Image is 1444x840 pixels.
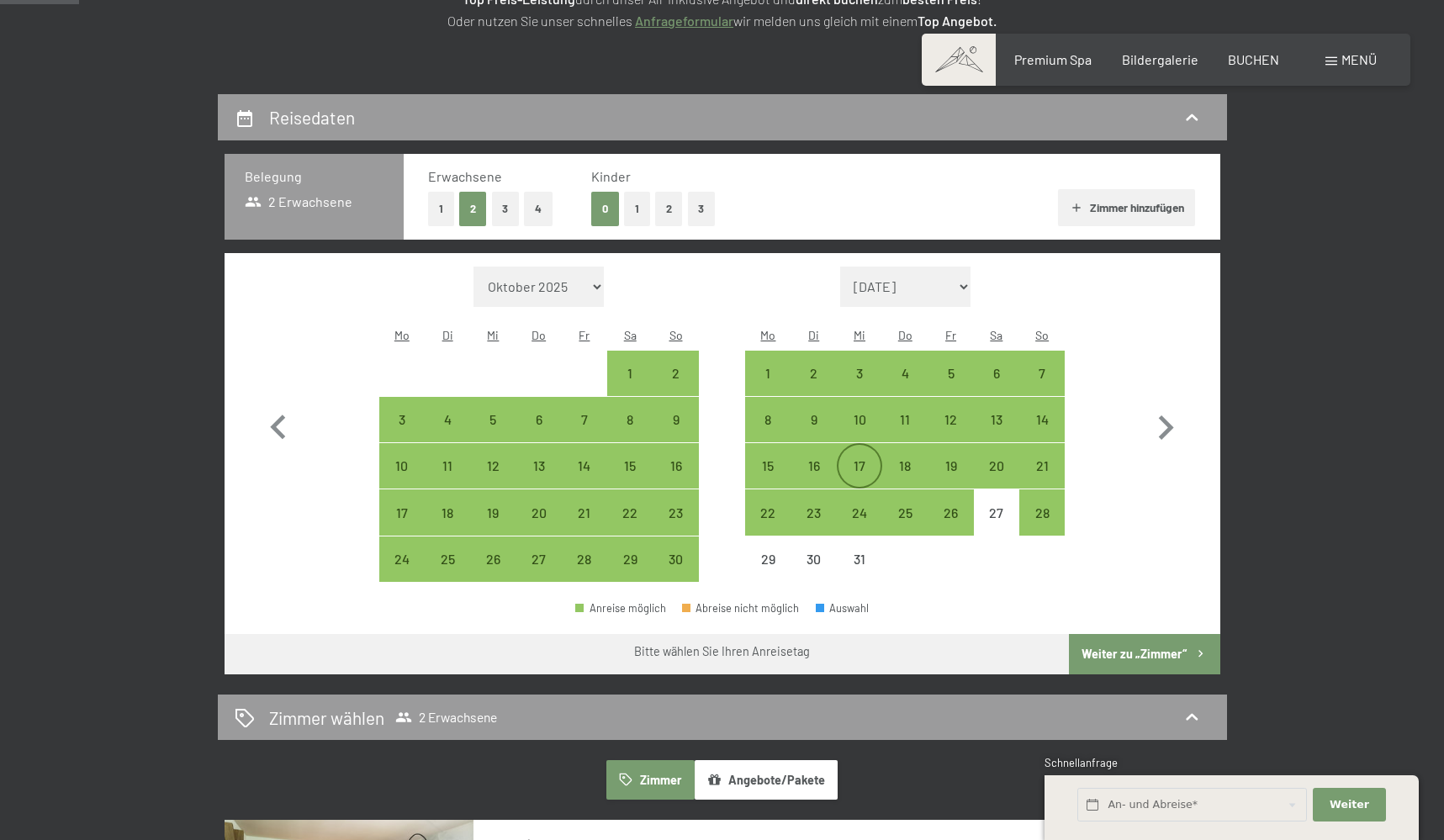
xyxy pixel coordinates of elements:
div: Anreise möglich [837,443,882,489]
div: Bitte wählen Sie Ihren Anreisetag [634,643,810,660]
div: 13 [976,413,1018,455]
div: 15 [609,459,651,501]
div: 17 [838,459,881,501]
div: 21 [1021,459,1063,501]
div: Tue Dec 02 2025 [791,351,837,396]
div: Anreise nicht möglich [791,536,837,582]
div: Anreise möglich [470,489,516,535]
div: Tue Dec 09 2025 [791,397,837,442]
div: Anreise möglich [791,351,837,396]
div: 22 [609,506,651,548]
div: Mon Dec 22 2025 [745,489,791,535]
div: 3 [838,367,881,409]
div: Wed Dec 24 2025 [837,489,882,535]
div: 30 [654,552,696,594]
span: Erwachsene [428,168,502,184]
div: Mon Nov 17 2025 [379,489,425,535]
button: Nächster Monat [1141,267,1190,583]
div: Sat Nov 08 2025 [607,397,653,442]
div: Wed Dec 17 2025 [837,443,882,489]
div: Anreise möglich [516,536,562,582]
div: Thu Nov 13 2025 [516,443,562,489]
div: Anreise nicht möglich [745,536,791,582]
div: Anreise möglich [653,536,698,582]
div: Thu Nov 06 2025 [516,397,562,442]
div: Anreise nicht möglich [837,536,882,582]
div: 5 [929,367,971,409]
div: Anreise möglich [562,443,607,489]
div: 29 [609,552,651,594]
div: 19 [472,506,514,548]
div: Anreise möglich [928,397,973,442]
div: Sun Dec 07 2025 [1019,351,1065,396]
div: 12 [929,413,971,455]
h3: Belegung [245,167,383,186]
div: 21 [563,506,606,548]
div: Anreise möglich [837,397,882,442]
div: Anreise möglich [607,489,653,535]
strong: Top Angebot. [918,13,997,29]
div: Sat Dec 27 2025 [974,489,1019,535]
button: 3 [492,192,520,226]
div: Anreise möglich [974,397,1019,442]
abbr: Freitag [579,328,590,342]
div: Wed Dec 10 2025 [837,397,882,442]
span: BUCHEN [1228,51,1279,67]
div: 9 [793,413,835,455]
div: Sun Dec 14 2025 [1019,397,1065,442]
div: 10 [838,413,881,455]
button: 0 [591,192,619,226]
div: Anreise möglich [928,351,973,396]
div: 24 [838,506,881,548]
abbr: Dienstag [808,328,819,342]
div: 11 [426,459,468,501]
div: 25 [884,506,926,548]
div: 29 [747,552,789,594]
div: Sun Nov 30 2025 [653,536,698,582]
div: Sun Nov 23 2025 [653,489,698,535]
div: Anreise möglich [516,489,562,535]
div: 2 [793,367,835,409]
div: 24 [381,552,423,594]
div: 7 [1021,367,1063,409]
div: Tue Dec 23 2025 [791,489,837,535]
div: Mon Dec 08 2025 [745,397,791,442]
button: Zimmer [606,760,694,799]
div: Anreise möglich [562,536,607,582]
div: 16 [793,459,835,501]
button: Weiter [1313,788,1385,822]
div: 20 [518,506,560,548]
div: Anreise möglich [837,489,882,535]
div: 27 [518,552,560,594]
div: 30 [793,552,835,594]
div: 25 [426,552,468,594]
div: Anreise möglich [607,351,653,396]
div: Fri Nov 21 2025 [562,489,607,535]
div: Mon Nov 03 2025 [379,397,425,442]
div: Anreise möglich [791,489,837,535]
div: Anreise möglich [745,351,791,396]
div: Tue Nov 18 2025 [425,489,470,535]
button: 3 [688,192,716,226]
div: Fri Dec 26 2025 [928,489,973,535]
div: Anreise möglich [562,397,607,442]
div: 23 [793,506,835,548]
div: Anreise möglich [882,351,928,396]
h2: Reisedaten [269,107,355,128]
a: Anfrageformular [635,13,733,29]
div: Anreise möglich [653,397,698,442]
div: Anreise möglich [607,397,653,442]
div: Anreise möglich [425,489,470,535]
button: Weiter zu „Zimmer“ [1069,634,1219,674]
div: 17 [381,506,423,548]
div: 28 [1021,506,1063,548]
a: Bildergalerie [1122,51,1198,67]
div: Anreise möglich [562,489,607,535]
div: Anreise möglich [470,536,516,582]
button: 1 [428,192,454,226]
div: Sat Nov 01 2025 [607,351,653,396]
div: Anreise möglich [425,536,470,582]
div: Anreise möglich [791,397,837,442]
div: Thu Dec 18 2025 [882,443,928,489]
div: Tue Dec 16 2025 [791,443,837,489]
